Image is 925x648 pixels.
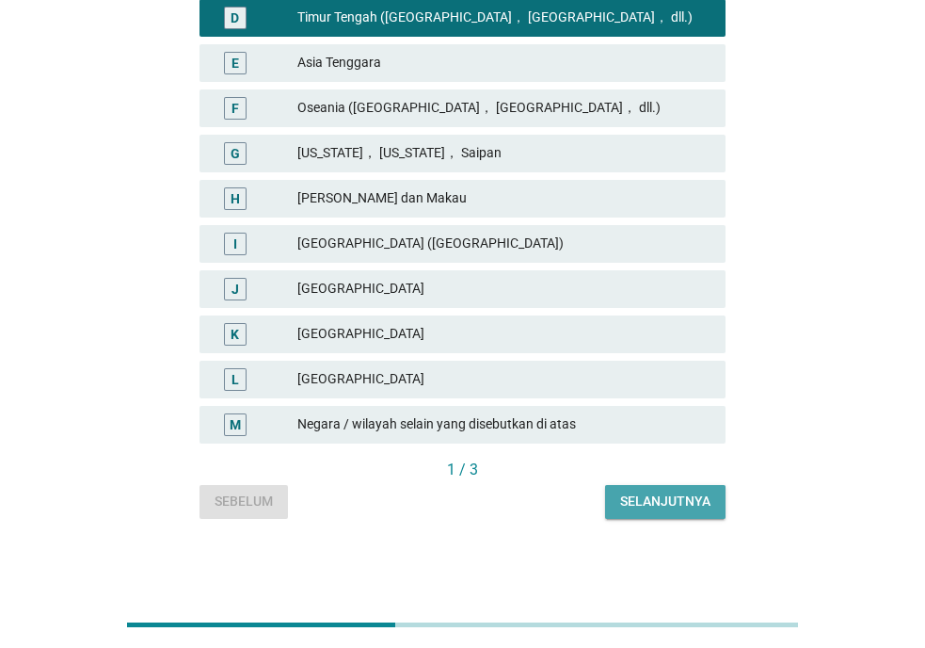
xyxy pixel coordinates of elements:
div: H [231,188,240,208]
div: [US_STATE]， [US_STATE]， Saipan [297,142,710,165]
div: Timur Tengah ([GEOGRAPHIC_DATA]， [GEOGRAPHIC_DATA]， dll.) [297,7,710,29]
div: [GEOGRAPHIC_DATA] [297,278,710,300]
div: G [231,143,240,163]
div: [PERSON_NAME] dan Makau [297,187,710,210]
div: Selanjutnya [620,492,710,511]
div: [GEOGRAPHIC_DATA] ([GEOGRAPHIC_DATA]) [297,233,710,255]
div: [GEOGRAPHIC_DATA] [297,368,710,391]
div: L [231,369,239,389]
div: Negara / wilayah selain yang disebutkan di atas [297,413,710,436]
div: Asia Tenggara [297,52,710,74]
div: E [231,53,239,73]
div: 1 / 3 [199,459,726,481]
div: Oseania ([GEOGRAPHIC_DATA]， [GEOGRAPHIC_DATA]， dll.) [297,97,710,120]
div: D [231,8,239,27]
div: [GEOGRAPHIC_DATA] [297,323,710,346]
div: F [231,98,239,118]
div: I [233,234,237,253]
div: J [231,279,239,299]
div: K [231,324,239,344]
button: Selanjutnya [605,485,726,519]
div: M [230,414,241,434]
